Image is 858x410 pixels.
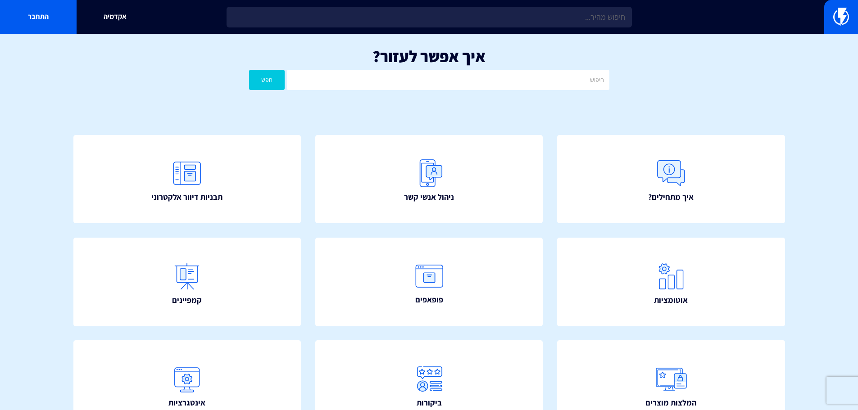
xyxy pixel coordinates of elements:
a: קמפיינים [73,238,301,326]
a: ניהול אנשי קשר [315,135,543,224]
a: אוטומציות [557,238,785,326]
input: חיפוש מהיר... [227,7,632,27]
button: חפש [249,70,285,90]
span: המלצות מוצרים [645,397,696,409]
a: איך מתחילים? [557,135,785,224]
span: תבניות דיוור אלקטרוני [151,191,222,203]
a: פופאפים [315,238,543,326]
span: ניהול אנשי קשר [404,191,454,203]
span: אינטגרציות [168,397,205,409]
span: ביקורות [417,397,442,409]
input: חיפוש [287,70,609,90]
h1: איך אפשר לעזור? [14,47,844,65]
span: קמפיינים [172,294,202,306]
span: פופאפים [415,294,443,306]
span: אוטומציות [654,294,688,306]
a: תבניות דיוור אלקטרוני [73,135,301,224]
span: איך מתחילים? [648,191,694,203]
